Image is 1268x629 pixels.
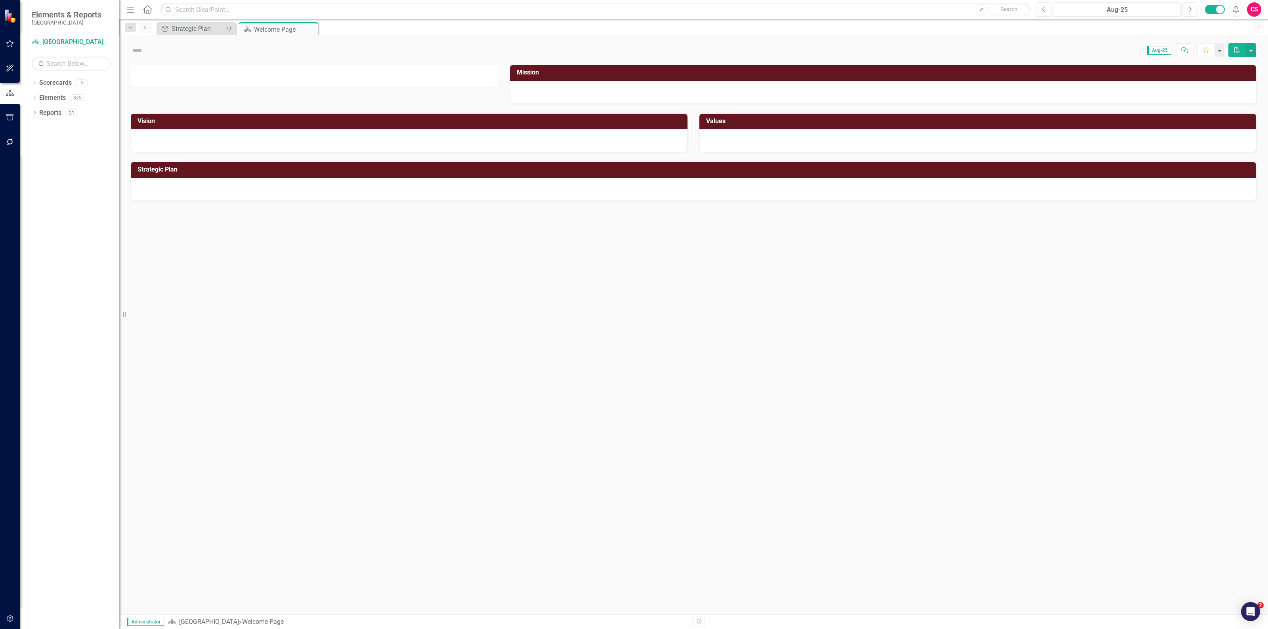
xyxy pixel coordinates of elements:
[517,69,1252,76] h3: Mission
[1001,6,1018,12] span: Search
[242,618,284,625] div: Welcome Page
[39,78,72,88] a: Scorecards
[254,25,316,34] div: Welcome Page
[137,118,684,125] h3: Vision
[172,24,224,34] div: Strategic Plan
[131,44,143,57] img: Not Defined
[179,618,239,625] a: [GEOGRAPHIC_DATA]
[76,80,88,86] div: 5
[160,3,1031,17] input: Search ClearPoint...
[1247,2,1261,17] button: CS
[1054,2,1180,17] button: Aug-25
[1147,46,1171,55] span: Aug-25
[158,24,224,34] a: Strategic Plan
[70,95,85,101] div: 375
[1056,5,1178,15] div: Aug-25
[1241,602,1260,621] div: Open Intercom Messenger
[137,166,1252,173] h3: Strategic Plan
[1257,602,1264,608] span: 2
[39,93,66,103] a: Elements
[168,618,687,627] div: »
[32,10,101,19] span: Elements & Reports
[32,19,101,26] small: [GEOGRAPHIC_DATA]
[706,118,1252,125] h3: Values
[65,109,78,116] div: 21
[989,4,1029,15] button: Search
[39,109,61,118] a: Reports
[32,57,111,71] input: Search Below...
[4,9,18,23] img: ClearPoint Strategy
[127,618,164,626] span: Administrator
[32,38,111,47] a: [GEOGRAPHIC_DATA]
